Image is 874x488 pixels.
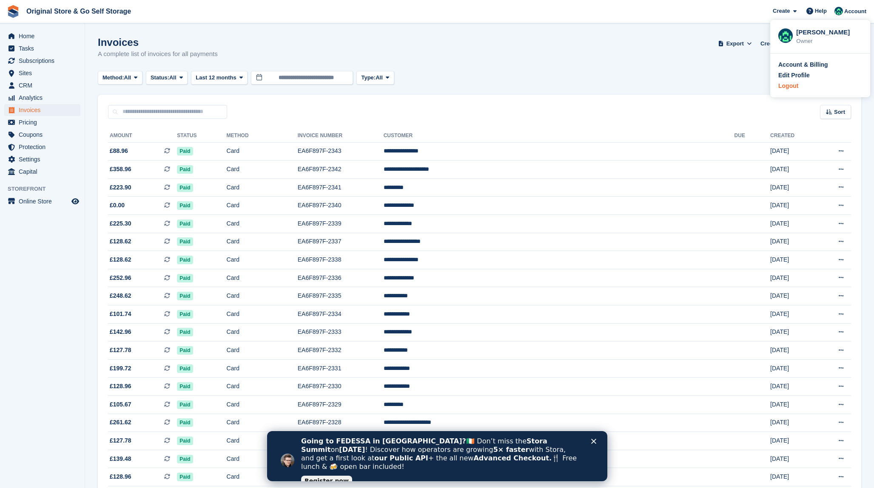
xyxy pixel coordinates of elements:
span: Paid [177,418,193,427]
span: All [376,73,383,82]
span: £252.96 [110,274,131,282]
div: Close [324,8,333,13]
span: Tasks [19,42,70,54]
td: EA6F897F-2330 [298,378,384,396]
td: [DATE] [770,178,817,197]
td: EA6F897F-2336 [298,269,384,287]
span: Storefront [8,185,85,193]
td: EA6F897F-2331 [298,359,384,378]
td: Card [227,178,298,197]
span: £225.30 [110,219,131,228]
td: Card [227,142,298,161]
td: Card [227,396,298,414]
p: A complete list of invoices for all payments [98,49,218,59]
td: [DATE] [770,414,817,432]
img: Adeel Hussain [778,28,793,43]
span: Create [773,7,790,15]
span: Paid [177,401,193,409]
a: menu [4,42,80,54]
div: Edit Profile [778,71,810,80]
td: [DATE] [770,341,817,360]
td: Card [227,468,298,486]
span: CRM [19,79,70,91]
div: Logout [778,82,798,90]
th: Method [227,129,298,143]
img: Adeel Hussain [834,7,843,15]
a: Original Store & Go Self Storage [23,4,134,18]
td: EA6F897F-2339 [298,215,384,233]
span: Paid [177,237,193,246]
span: Paid [177,220,193,228]
a: menu [4,55,80,67]
img: stora-icon-8386f47178a22dfd0bd8f6a31ec36ba5ce8667c1dd55bd0f319d3a0aa187defe.svg [7,5,20,18]
h1: Invoices [98,37,218,48]
span: £142.96 [110,327,131,336]
td: Card [227,251,298,269]
td: [DATE] [770,323,817,341]
span: Help [815,7,827,15]
td: EA6F897F-2340 [298,197,384,215]
td: Card [227,378,298,396]
a: menu [4,92,80,104]
td: [DATE] [770,359,817,378]
td: Card [227,197,298,215]
td: EA6F897F-2335 [298,287,384,305]
span: Capital [19,166,70,178]
a: menu [4,30,80,42]
span: Method: [102,73,124,82]
td: [DATE] [770,305,817,324]
span: £127.78 [110,346,131,355]
span: Settings [19,153,70,165]
a: Account & Billing [778,60,862,69]
span: Protection [19,141,70,153]
td: Card [227,161,298,179]
span: Sites [19,67,70,79]
span: £223.90 [110,183,131,192]
td: Card [227,323,298,341]
td: [DATE] [770,233,817,251]
span: £248.62 [110,291,131,300]
iframe: Intercom live chat banner [267,431,607,481]
span: £88.96 [110,147,128,155]
td: [DATE] [770,142,817,161]
td: EA6F897F-2332 [298,341,384,360]
span: £127.78 [110,436,131,445]
td: Card [227,287,298,305]
td: [DATE] [770,269,817,287]
span: Paid [177,256,193,264]
td: [DATE] [770,161,817,179]
span: Last 12 months [196,73,236,82]
td: [DATE] [770,468,817,486]
span: £128.62 [110,237,131,246]
span: Paid [177,455,193,463]
span: Paid [177,346,193,355]
span: £105.67 [110,400,131,409]
td: [DATE] [770,287,817,305]
span: Pricing [19,116,70,128]
a: menu [4,153,80,165]
span: Analytics [19,92,70,104]
span: Paid [177,183,193,192]
div: [PERSON_NAME] [796,28,862,35]
a: Logout [778,82,862,90]
span: Account [844,7,866,16]
td: Card [227,432,298,450]
th: Invoice Number [298,129,384,143]
a: menu [4,195,80,207]
span: Paid [177,292,193,300]
a: menu [4,166,80,178]
button: Type: All [356,71,394,85]
a: Register now [34,45,85,55]
span: Paid [177,201,193,210]
td: EA6F897F-2338 [298,251,384,269]
td: EA6F897F-2333 [298,323,384,341]
td: EA6F897F-2328 [298,414,384,432]
span: Paid [177,364,193,373]
div: Account & Billing [778,60,828,69]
